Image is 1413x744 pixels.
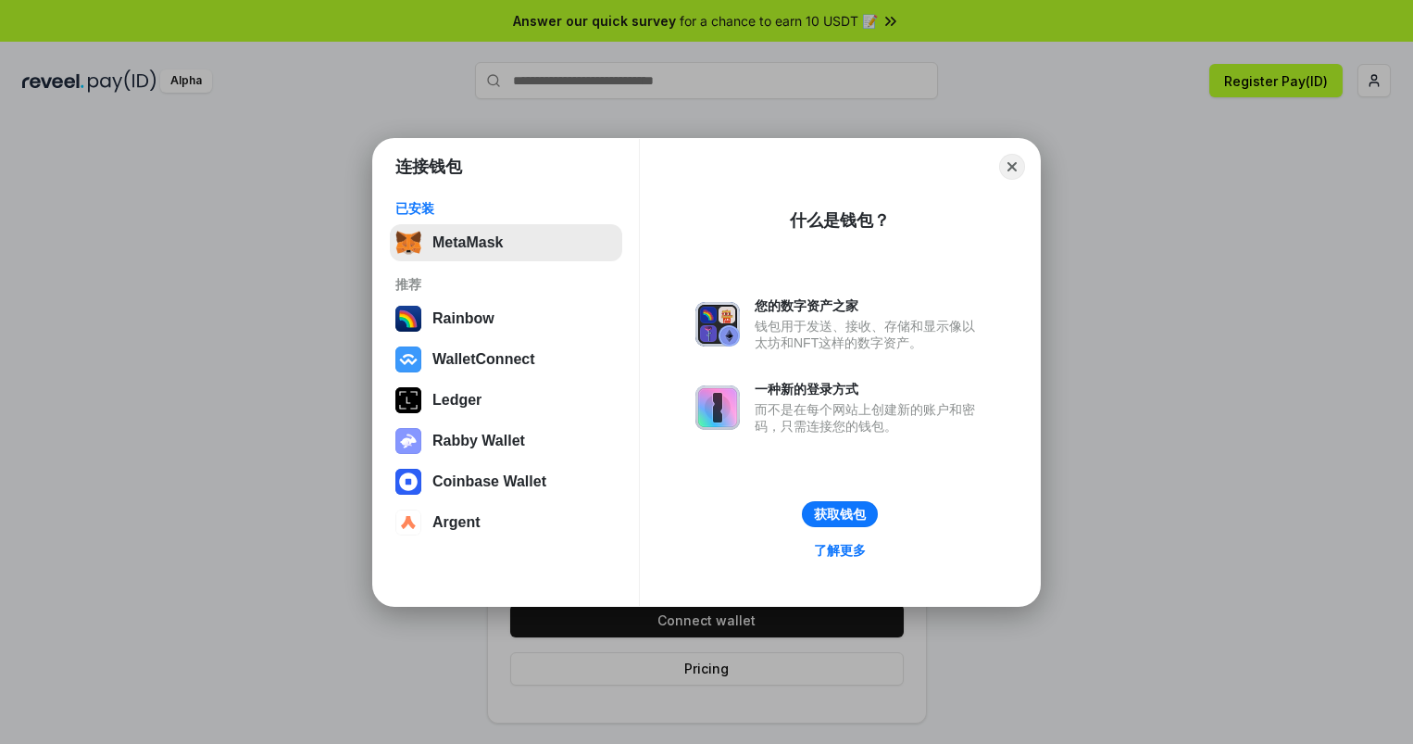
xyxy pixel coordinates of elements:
button: Close [999,154,1025,180]
button: Argent [390,504,622,541]
img: svg+xml,%3Csvg%20width%3D%2228%22%20height%3D%2228%22%20viewBox%3D%220%200%2028%2028%22%20fill%3D... [395,347,421,372]
div: 获取钱包 [814,506,866,523]
img: svg+xml,%3Csvg%20fill%3D%22none%22%20height%3D%2233%22%20viewBox%3D%220%200%2035%2033%22%20width%... [395,230,421,256]
img: svg+xml,%3Csvg%20width%3D%2228%22%20height%3D%2228%22%20viewBox%3D%220%200%2028%2028%22%20fill%3D... [395,469,421,495]
div: 而不是在每个网站上创建新的账户和密码，只需连接您的钱包。 [755,401,984,435]
div: 一种新的登录方式 [755,381,984,397]
div: 什么是钱包？ [790,209,890,232]
img: svg+xml,%3Csvg%20xmlns%3D%22http%3A%2F%2Fwww.w3.org%2F2000%2Fsvg%22%20fill%3D%22none%22%20viewBox... [695,385,740,430]
div: 了解更多 [814,542,866,559]
img: svg+xml,%3Csvg%20xmlns%3D%22http%3A%2F%2Fwww.w3.org%2F2000%2Fsvg%22%20fill%3D%22none%22%20viewBox... [395,428,421,454]
div: 钱包用于发送、接收、存储和显示像以太坊和NFT这样的数字资产。 [755,318,984,351]
div: Rainbow [432,310,494,327]
button: WalletConnect [390,341,622,378]
img: svg+xml,%3Csvg%20width%3D%22120%22%20height%3D%22120%22%20viewBox%3D%220%200%20120%20120%22%20fil... [395,306,421,332]
div: Rabby Wallet [432,433,525,449]
button: MetaMask [390,224,622,261]
div: WalletConnect [432,351,535,368]
button: Rabby Wallet [390,422,622,460]
div: 已安装 [395,200,617,217]
a: 了解更多 [803,538,877,562]
div: 您的数字资产之家 [755,297,984,314]
div: MetaMask [432,234,503,251]
img: svg+xml,%3Csvg%20width%3D%2228%22%20height%3D%2228%22%20viewBox%3D%220%200%2028%2028%22%20fill%3D... [395,510,421,536]
div: Argent [432,514,481,531]
button: 获取钱包 [802,501,878,527]
img: svg+xml,%3Csvg%20xmlns%3D%22http%3A%2F%2Fwww.w3.org%2F2000%2Fsvg%22%20width%3D%2228%22%20height%3... [395,387,421,413]
div: Ledger [432,392,481,409]
div: Coinbase Wallet [432,473,546,490]
img: svg+xml,%3Csvg%20xmlns%3D%22http%3A%2F%2Fwww.w3.org%2F2000%2Fsvg%22%20fill%3D%22none%22%20viewBox... [695,302,740,347]
button: Ledger [390,382,622,419]
button: Rainbow [390,300,622,337]
h1: 连接钱包 [395,156,462,178]
div: 推荐 [395,276,617,293]
button: Coinbase Wallet [390,463,622,500]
